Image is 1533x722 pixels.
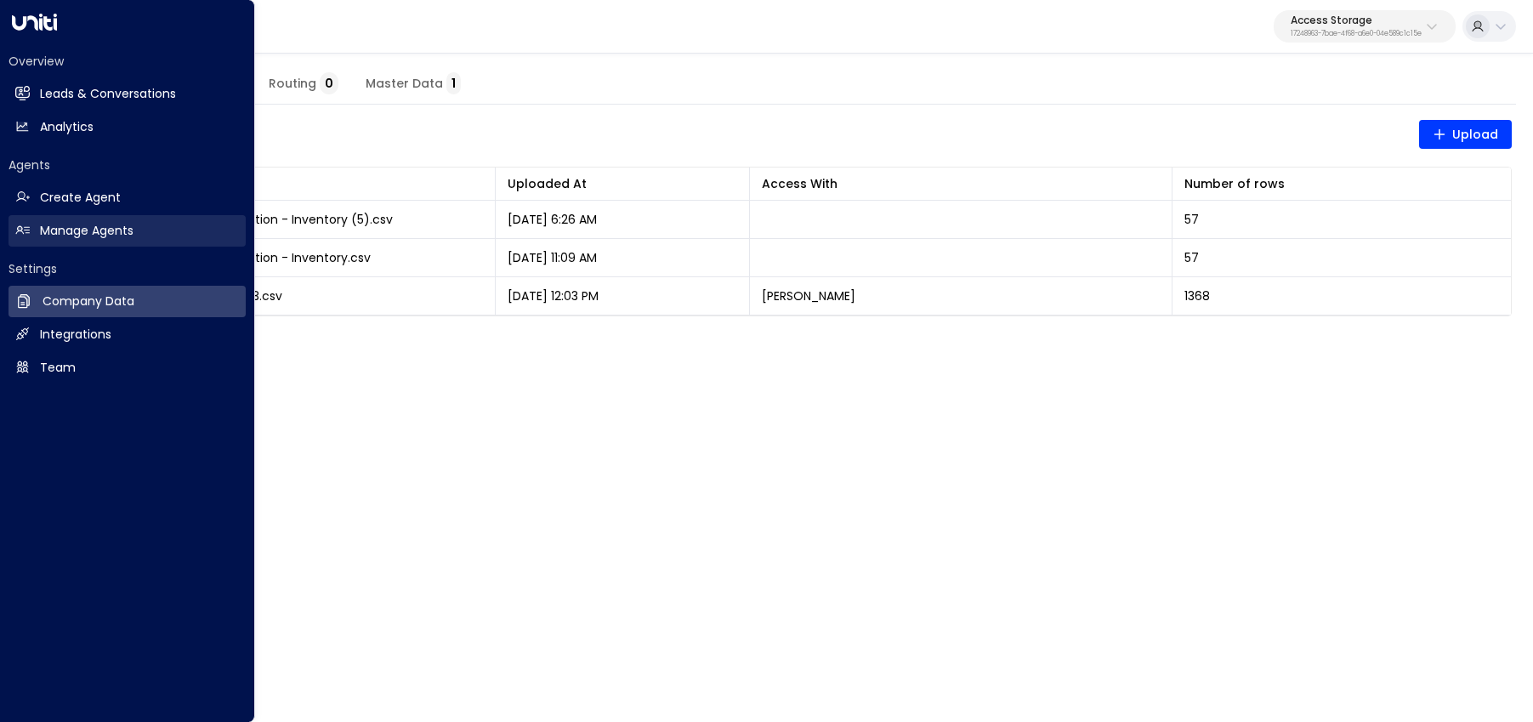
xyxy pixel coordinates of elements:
[1184,287,1210,304] span: 1368
[43,293,134,310] h2: Company Data
[9,53,246,70] h2: Overview
[762,287,855,304] p: [PERSON_NAME]
[446,72,461,94] span: 1
[1433,124,1499,145] span: Upload
[320,72,338,94] span: 0
[40,118,94,136] h2: Analytics
[40,222,133,240] h2: Manage Agents
[9,111,246,143] a: Analytics
[508,211,597,228] p: [DATE] 6:26 AM
[9,182,246,213] a: Create Agent
[1184,249,1199,266] span: 57
[508,287,599,304] p: [DATE] 12:03 PM
[85,173,483,194] div: File Name
[9,78,246,110] a: Leads & Conversations
[1291,31,1422,37] p: 17248963-7bae-4f68-a6e0-04e589c1c15e
[269,77,338,92] span: Routing
[9,215,246,247] a: Manage Agents
[1184,173,1285,194] div: Number of rows
[1419,120,1513,149] button: Upload
[508,173,736,194] div: Uploaded At
[366,77,461,92] span: Master Data
[508,173,587,194] div: Uploaded At
[9,352,246,384] a: Team
[508,249,597,266] p: [DATE] 11:09 AM
[1291,15,1422,26] p: Access Storage
[1184,211,1199,228] span: 57
[40,85,176,103] h2: Leads & Conversations
[9,156,246,173] h2: Agents
[1274,10,1456,43] button: Access Storage17248963-7bae-4f68-a6e0-04e589c1c15e
[9,319,246,350] a: Integrations
[40,189,121,207] h2: Create Agent
[40,326,111,344] h2: Integrations
[9,260,246,277] h2: Settings
[1184,173,1499,194] div: Number of rows
[762,173,1160,194] div: Access With
[9,286,246,317] a: Company Data
[40,359,76,377] h2: Team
